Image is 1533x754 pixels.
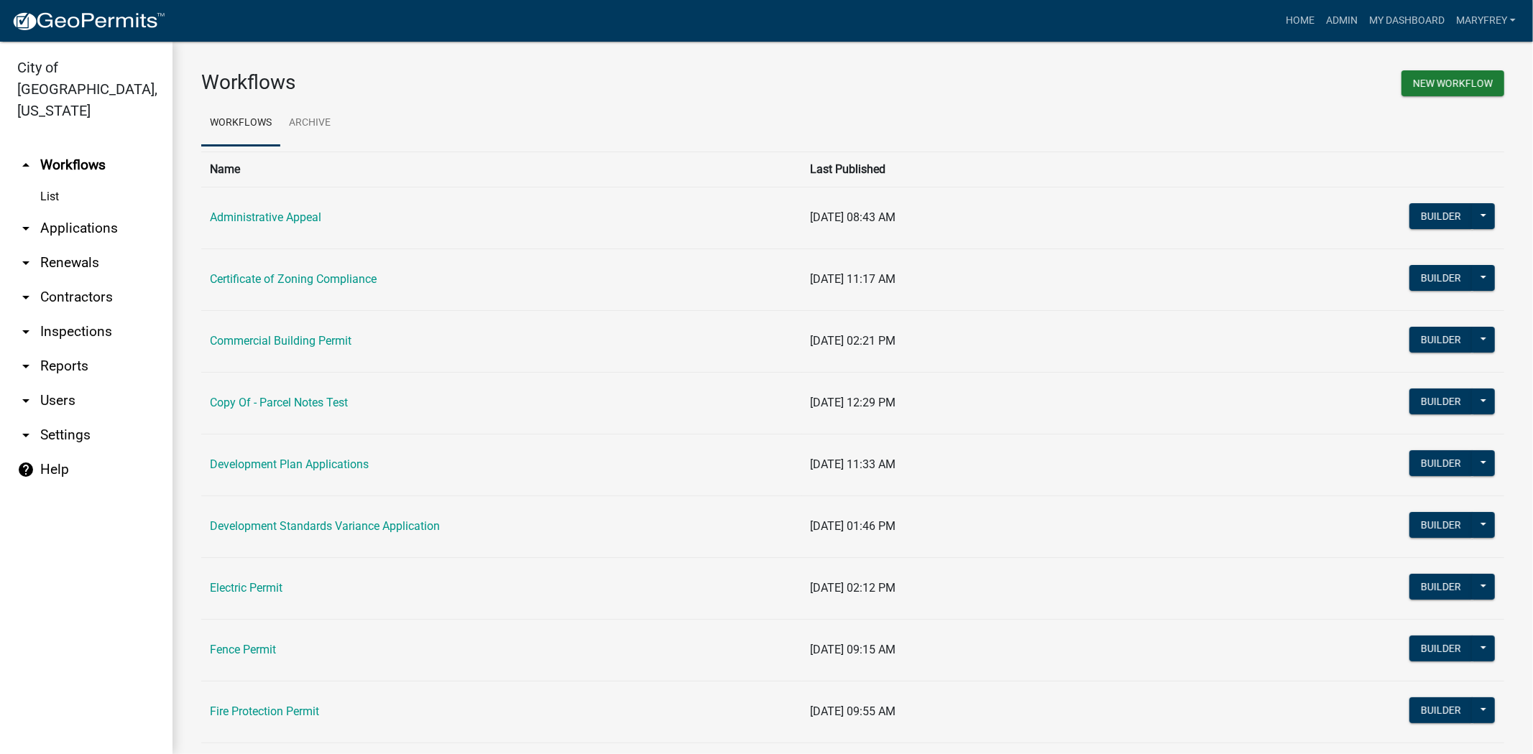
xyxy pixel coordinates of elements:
[210,581,282,595] a: Electric Permit
[1409,327,1473,353] button: Builder
[1450,7,1522,34] a: MaryFrey
[17,461,34,478] i: help
[811,519,896,533] span: [DATE] 01:46 PM
[201,70,842,95] h3: Workflows
[210,272,377,286] a: Certificate of Zoning Compliance
[1409,203,1473,229] button: Builder
[811,581,896,595] span: [DATE] 02:12 PM
[17,157,34,174] i: arrow_drop_up
[210,457,369,471] a: Development Plan Applications
[210,396,348,409] a: Copy Of - Parcel Notes Test
[201,101,280,146] a: Workflows
[1409,697,1473,723] button: Builder
[1409,512,1473,538] button: Builder
[1409,388,1473,414] button: Builder
[201,152,802,187] th: Name
[1280,7,1320,34] a: Home
[210,704,319,718] a: Fire Protection Permit
[1401,70,1504,96] button: New Workflow
[811,396,896,409] span: [DATE] 12:29 PM
[210,643,276,656] a: Fence Permit
[210,519,440,533] a: Development Standards Variance Application
[17,392,34,409] i: arrow_drop_down
[811,704,896,718] span: [DATE] 09:55 AM
[802,152,1251,187] th: Last Published
[1320,7,1363,34] a: Admin
[811,210,896,224] span: [DATE] 08:43 AM
[17,323,34,340] i: arrow_drop_down
[1409,450,1473,476] button: Builder
[811,643,896,656] span: [DATE] 09:15 AM
[1363,7,1450,34] a: My Dashboard
[17,358,34,375] i: arrow_drop_down
[17,220,34,237] i: arrow_drop_down
[1409,265,1473,291] button: Builder
[17,254,34,271] i: arrow_drop_down
[811,334,896,348] span: [DATE] 02:21 PM
[280,101,339,146] a: Archive
[17,427,34,444] i: arrow_drop_down
[1409,636,1473,661] button: Builder
[811,272,896,286] span: [DATE] 11:17 AM
[210,334,351,348] a: Commercial Building Permit
[811,457,896,471] span: [DATE] 11:33 AM
[210,210,321,224] a: Administrative Appeal
[1409,574,1473,600] button: Builder
[17,289,34,306] i: arrow_drop_down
